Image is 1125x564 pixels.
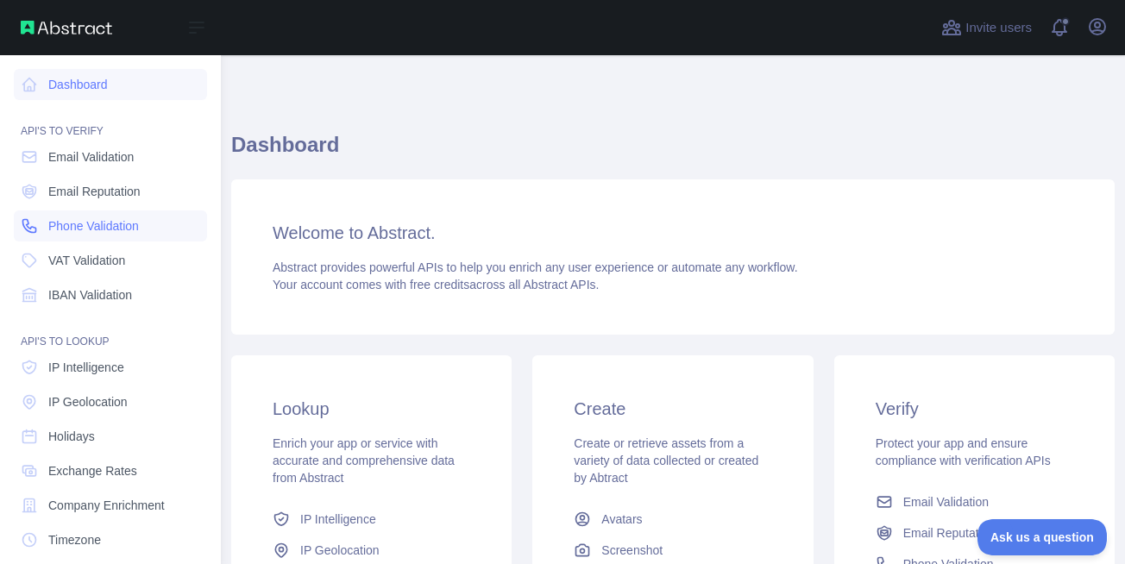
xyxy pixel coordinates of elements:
span: Holidays [48,428,95,445]
iframe: Toggle Customer Support [977,519,1108,555]
a: Email Validation [14,141,207,172]
h1: Dashboard [231,131,1115,172]
span: Email Reputation [48,183,141,200]
a: IP Intelligence [266,504,477,535]
span: Exchange Rates [48,462,137,479]
span: Avatars [601,511,642,528]
div: API'S TO VERIFY [14,103,207,138]
span: Enrich your app or service with accurate and comprehensive data from Abstract [273,436,455,485]
a: IP Geolocation [14,386,207,417]
h3: Welcome to Abstract. [273,221,1073,245]
a: Timezone [14,524,207,555]
span: Timezone [48,531,101,548]
span: IP Intelligence [300,511,376,528]
a: Avatars [567,504,778,535]
img: Abstract API [21,21,112,34]
a: Email Reputation [869,517,1080,548]
a: Company Enrichment [14,490,207,521]
a: Holidays [14,421,207,452]
span: free credits [410,278,469,291]
h3: Lookup [273,397,470,421]
span: Protect your app and ensure compliance with verification APIs [876,436,1051,467]
button: Invite users [938,14,1035,41]
a: IP Intelligence [14,352,207,383]
h3: Create [574,397,771,421]
span: Email Validation [903,493,989,511]
span: Create or retrieve assets from a variety of data collected or created by Abtract [574,436,758,485]
a: Email Validation [869,486,1080,517]
a: Email Reputation [14,176,207,207]
span: Screenshot [601,542,663,559]
span: VAT Validation [48,252,125,269]
a: Exchange Rates [14,455,207,486]
h3: Verify [876,397,1073,421]
a: Dashboard [14,69,207,100]
a: Phone Validation [14,210,207,241]
span: IP Intelligence [48,359,124,376]
span: Company Enrichment [48,497,165,514]
span: Phone Validation [48,217,139,235]
span: Invite users [965,18,1032,38]
span: Email Validation [48,148,134,166]
span: Abstract provides powerful APIs to help you enrich any user experience or automate any workflow. [273,260,798,274]
span: IP Geolocation [300,542,380,559]
span: IP Geolocation [48,393,128,410]
span: IBAN Validation [48,286,132,304]
span: Your account comes with across all Abstract APIs. [273,278,599,291]
div: API'S TO LOOKUP [14,314,207,348]
span: Email Reputation [903,524,996,542]
a: VAT Validation [14,245,207,276]
a: IBAN Validation [14,279,207,310]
